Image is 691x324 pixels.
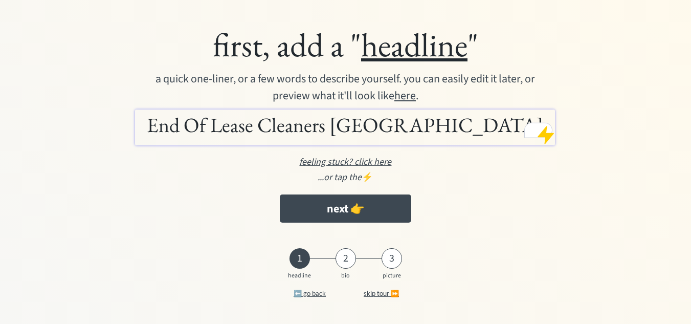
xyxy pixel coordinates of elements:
u: feeling stuck? click here [299,156,391,168]
div: 3 [382,252,402,265]
u: here [394,88,416,104]
div: ⚡️ [87,170,604,184]
button: ⬅️ go back [277,283,343,304]
div: a quick one-liner, or a few words to describe yourself. you can easily edit it later, or preview ... [148,71,543,104]
div: first, add a " " [87,24,604,66]
button: skip tour ⏩ [348,283,415,304]
h1: End Of Lease Cleaners [GEOGRAPHIC_DATA] [138,112,552,138]
div: 2 [336,252,356,265]
div: bio [333,272,359,279]
button: next 👉 [280,195,411,223]
u: headline [361,23,467,66]
div: 1 [289,252,310,265]
div: To enrich screen reader interactions, please activate Accessibility in Grammarly extension settings [138,112,552,138]
div: headline [287,272,313,279]
div: picture [379,272,405,279]
em: ...or tap the [318,171,362,184]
